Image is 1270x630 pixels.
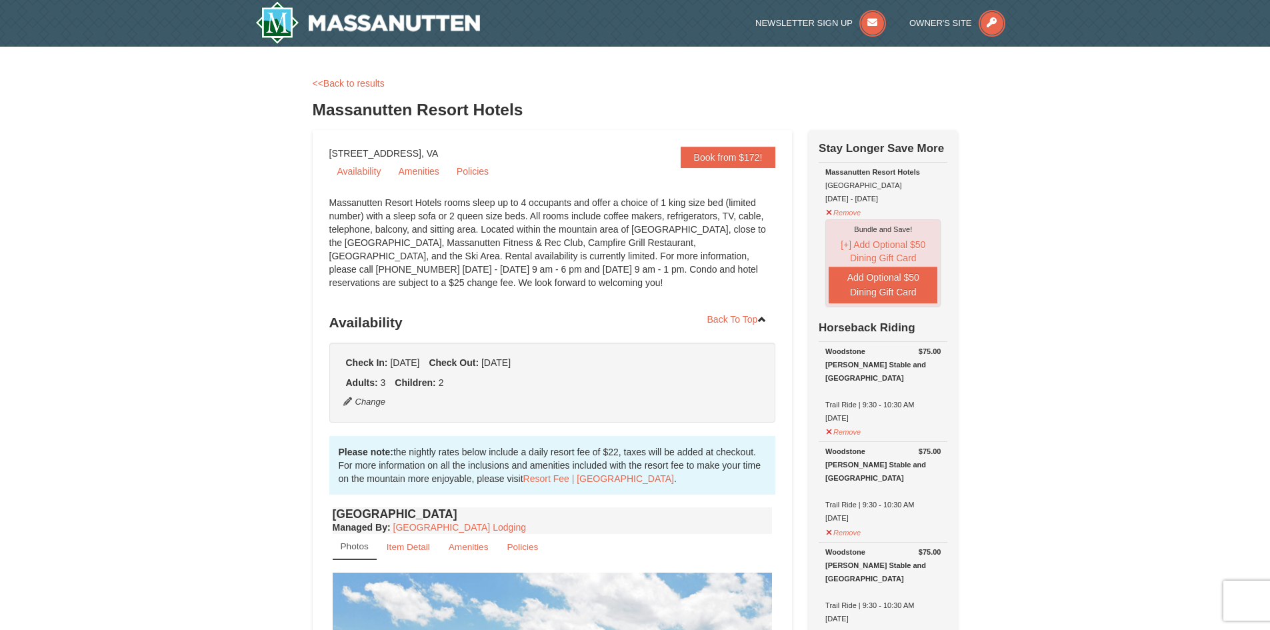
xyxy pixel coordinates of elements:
strong: $75.00 [919,545,941,559]
div: Bundle and Save! [829,223,937,236]
a: Item Detail [378,534,439,560]
strong: Massanutten Resort Hotels [825,168,920,176]
strong: Check Out: [429,357,479,368]
img: Massanutten Resort Logo [255,1,481,44]
div: Massanutten Resort Hotels rooms sleep up to 4 occupants and offer a choice of 1 king size bed (li... [329,196,776,303]
span: Managed By [333,522,387,533]
small: Policies [507,542,538,552]
a: Book from $172! [681,147,776,168]
strong: Stay Longer Save More [819,142,944,155]
button: Remove [825,203,861,219]
h4: [GEOGRAPHIC_DATA] [333,507,773,521]
div: Woodstone [PERSON_NAME] Stable and [GEOGRAPHIC_DATA] [825,545,941,585]
span: 2 [439,377,444,388]
button: [+] Add Optional $50 Dining Gift Card [829,236,937,267]
a: Owner's Site [909,18,1005,28]
a: [GEOGRAPHIC_DATA] Lodging [393,522,526,533]
small: Item Detail [387,542,430,552]
strong: : [333,522,391,533]
span: Newsletter Sign Up [755,18,853,28]
a: Policies [449,161,497,181]
h3: Availability [329,309,776,336]
small: Amenities [449,542,489,552]
strong: Children: [395,377,435,388]
small: Photos [341,541,369,551]
a: Amenities [390,161,447,181]
a: Newsletter Sign Up [755,18,886,28]
span: [DATE] [390,357,419,368]
strong: $75.00 [919,445,941,458]
a: Availability [329,161,389,181]
h3: Massanutten Resort Hotels [313,97,958,123]
button: Remove [825,523,861,539]
button: Remove [825,422,861,439]
a: Amenities [440,534,497,560]
div: Woodstone [PERSON_NAME] Stable and [GEOGRAPHIC_DATA] [825,445,941,485]
div: [GEOGRAPHIC_DATA] [DATE] - [DATE] [825,165,941,205]
div: Trail Ride | 9:30 - 10:30 AM [DATE] [825,445,941,525]
strong: Please note: [339,447,393,457]
span: 3 [381,377,386,388]
span: [DATE] [481,357,511,368]
strong: Horseback Riding [819,321,915,334]
div: Trail Ride | 9:30 - 10:30 AM [DATE] [825,545,941,625]
div: the nightly rates below include a daily resort fee of $22, taxes will be added at checkout. For m... [329,436,776,495]
a: Policies [498,534,547,560]
button: Add Optional $50 Dining Gift Card [829,267,937,303]
a: Photos [333,534,377,560]
div: Woodstone [PERSON_NAME] Stable and [GEOGRAPHIC_DATA] [825,345,941,385]
a: Resort Fee | [GEOGRAPHIC_DATA] [523,473,674,484]
strong: Adults: [346,377,378,388]
span: Owner's Site [909,18,972,28]
strong: $75.00 [919,345,941,358]
strong: Check In: [346,357,388,368]
button: Change [343,395,387,409]
a: <<Back to results [313,78,385,89]
div: Trail Ride | 9:30 - 10:30 AM [DATE] [825,345,941,425]
a: Massanutten Resort [255,1,481,44]
a: Back To Top [699,309,776,329]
